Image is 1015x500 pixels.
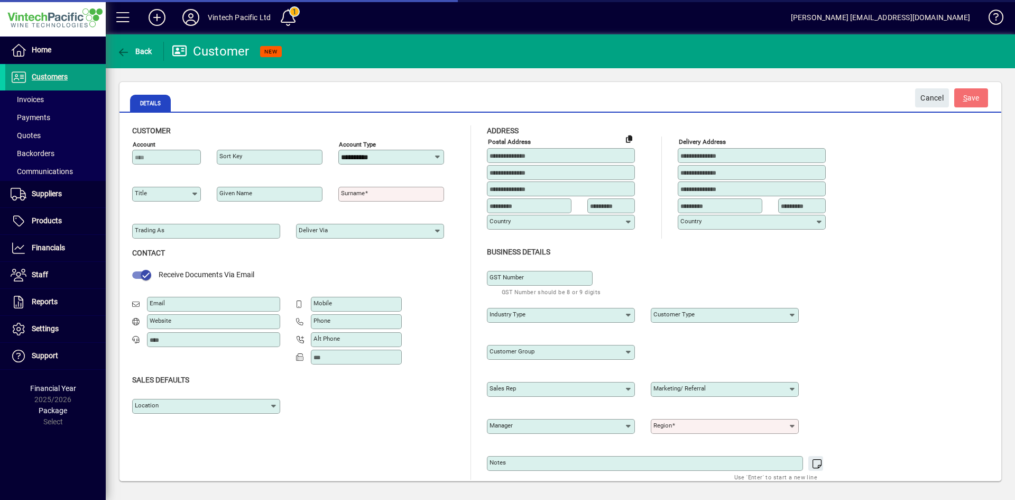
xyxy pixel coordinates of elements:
[5,262,106,288] a: Staff
[299,226,328,234] mat-label: Deliver via
[313,335,340,342] mat-label: Alt Phone
[208,9,271,26] div: Vintech Pacific Ltd
[130,95,171,112] span: Details
[135,402,159,409] mat-label: Location
[32,297,58,306] span: Reports
[5,343,106,369] a: Support
[313,317,330,324] mat-label: Phone
[30,384,76,393] span: Financial Year
[117,47,152,56] span: Back
[11,113,50,122] span: Payments
[339,141,376,148] mat-label: Account Type
[32,72,68,81] span: Customers
[32,243,65,252] span: Financials
[172,43,250,60] div: Customer
[11,131,41,140] span: Quotes
[39,406,67,415] span: Package
[159,270,254,279] span: Receive Documents Via Email
[963,89,980,107] span: ave
[264,48,278,55] span: NEW
[140,8,174,27] button: Add
[791,9,970,26] div: [PERSON_NAME] [EMAIL_ADDRESS][DOMAIN_NAME]
[981,2,1002,37] a: Knowledge Base
[32,351,58,360] span: Support
[150,317,171,324] mat-label: Website
[150,299,165,307] mat-label: Email
[135,189,147,197] mat-label: Title
[132,376,189,384] span: Sales defaults
[174,8,208,27] button: Profile
[32,216,62,225] span: Products
[653,311,695,318] mat-label: Customer type
[490,385,516,392] mat-label: Sales rep
[490,217,511,225] mat-label: Country
[621,130,638,147] button: Copy to Delivery address
[920,89,944,107] span: Cancel
[954,88,988,107] button: Save
[219,189,252,197] mat-label: Given name
[11,167,73,176] span: Communications
[5,144,106,162] a: Backorders
[5,235,106,261] a: Financials
[490,348,534,355] mat-label: Customer group
[11,95,44,104] span: Invoices
[32,324,59,333] span: Settings
[5,126,106,144] a: Quotes
[680,217,702,225] mat-label: Country
[5,181,106,207] a: Suppliers
[5,316,106,342] a: Settings
[915,88,949,107] button: Cancel
[32,270,48,279] span: Staff
[490,459,506,466] mat-label: Notes
[653,422,672,429] mat-label: Region
[5,289,106,315] a: Reports
[106,42,164,61] app-page-header-button: Back
[963,94,967,102] span: S
[32,46,51,54] span: Home
[487,126,519,135] span: Address
[5,108,106,126] a: Payments
[32,189,62,198] span: Suppliers
[5,37,106,63] a: Home
[490,422,513,429] mat-label: Manager
[11,149,54,158] span: Backorders
[490,311,525,318] mat-label: Industry type
[502,286,601,298] mat-hint: GST Number should be 8 or 9 digits
[490,274,524,281] mat-label: GST Number
[5,208,106,234] a: Products
[341,189,365,197] mat-label: Surname
[132,126,171,135] span: Customer
[487,248,550,256] span: Business details
[734,471,817,483] mat-hint: Use 'Enter' to start a new line
[653,385,706,392] mat-label: Marketing/ Referral
[132,249,165,257] span: Contact
[135,226,164,234] mat-label: Trading as
[219,152,242,160] mat-label: Sort key
[114,42,155,61] button: Back
[133,141,155,148] mat-label: Account
[5,90,106,108] a: Invoices
[5,162,106,180] a: Communications
[313,299,332,307] mat-label: Mobile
